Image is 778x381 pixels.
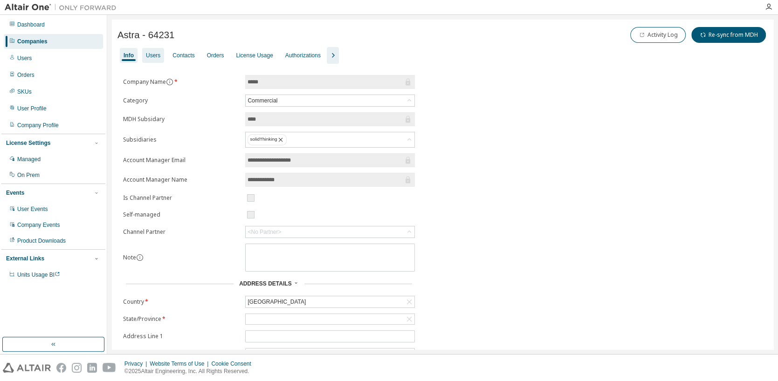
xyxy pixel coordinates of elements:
[691,27,766,43] button: Re-sync from MDH
[211,360,256,367] div: Cookie Consent
[123,253,136,261] label: Note
[17,171,40,179] div: On Prem
[630,27,686,43] button: Activity Log
[5,3,121,12] img: Altair One
[103,363,116,373] img: youtube.svg
[72,363,82,373] img: instagram.svg
[123,194,240,202] label: Is Channel Partner
[123,156,240,164] label: Account Manager Email
[172,52,194,59] div: Contacts
[56,363,66,373] img: facebook.svg
[123,176,240,184] label: Account Manager Name
[124,360,150,367] div: Privacy
[6,255,44,262] div: External Links
[246,95,414,106] div: Commercial
[123,333,240,340] label: Address Line 1
[124,367,257,375] p: © 2025 Altair Engineering, Inc. All Rights Reserved.
[123,211,240,218] label: Self-managed
[239,280,291,287] span: Address Details
[248,228,281,236] div: <No Partner>
[17,122,59,129] div: Company Profile
[124,52,134,59] div: Info
[87,363,97,373] img: linkedin.svg
[17,54,32,62] div: Users
[166,78,173,86] button: information
[17,71,34,79] div: Orders
[246,226,414,238] div: <No Partner>
[123,116,240,123] label: MDH Subsidary
[17,38,48,45] div: Companies
[6,189,24,197] div: Events
[123,136,240,143] label: Subsidiaries
[3,363,51,373] img: altair_logo.svg
[17,205,48,213] div: User Events
[246,132,414,147] div: solidThinking
[150,360,211,367] div: Website Terms of Use
[17,105,47,112] div: User Profile
[123,78,240,86] label: Company Name
[117,30,174,41] span: Astra - 64231
[248,134,287,145] div: solidThinking
[246,95,279,106] div: Commercial
[285,52,321,59] div: Authorizations
[17,21,45,28] div: Dashboard
[136,254,144,261] button: information
[6,139,50,147] div: License Settings
[123,298,240,306] label: Country
[146,52,160,59] div: Users
[123,228,240,236] label: Channel Partner
[17,237,66,245] div: Product Downloads
[17,156,41,163] div: Managed
[17,221,60,229] div: Company Events
[246,297,307,307] div: [GEOGRAPHIC_DATA]
[123,315,240,323] label: State/Province
[236,52,273,59] div: License Usage
[207,52,224,59] div: Orders
[17,88,32,95] div: SKUs
[123,97,240,104] label: Category
[17,272,60,278] span: Units Usage BI
[246,296,414,307] div: [GEOGRAPHIC_DATA]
